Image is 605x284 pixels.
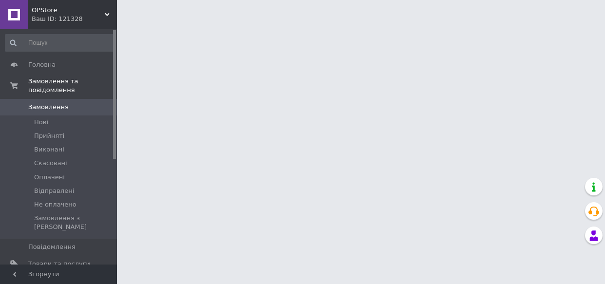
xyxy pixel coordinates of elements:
span: Відправлені [34,187,74,195]
span: Головна [28,60,56,69]
div: Ваш ID: 121328 [32,15,117,23]
span: OPStore [32,6,105,15]
span: Не оплачено [34,200,76,209]
span: Замовлення та повідомлення [28,77,117,95]
span: Скасовані [34,159,67,168]
span: Товари та послуги [28,260,90,268]
span: Прийняті [34,132,64,140]
span: Оплачені [34,173,65,182]
span: Нові [34,118,48,127]
span: Замовлення [28,103,69,112]
input: Пошук [5,34,114,52]
span: Виконані [34,145,64,154]
span: Замовлення з [PERSON_NAME] [34,214,113,231]
span: Повідомлення [28,243,76,251]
